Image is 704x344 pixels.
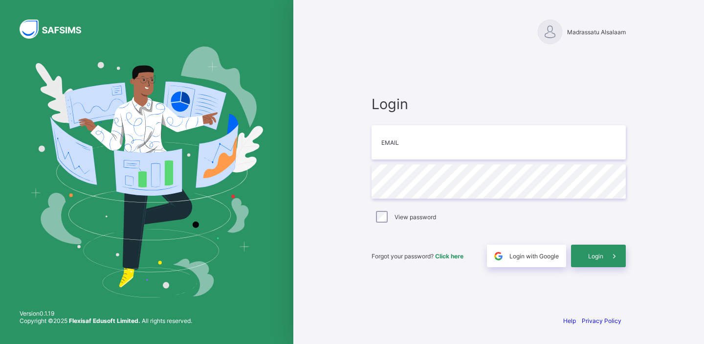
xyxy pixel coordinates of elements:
span: Copyright © 2025 All rights reserved. [20,317,192,324]
img: SAFSIMS Logo [20,20,93,39]
a: Privacy Policy [582,317,621,324]
span: Login [372,95,626,113]
label: View password [395,213,436,221]
a: Help [563,317,576,324]
img: Hero Image [30,46,263,297]
strong: Flexisaf Edusoft Limited. [69,317,140,324]
a: Click here [435,252,463,260]
img: google.396cfc9801f0270233282035f929180a.svg [493,251,504,262]
span: Login with Google [509,252,559,260]
span: Madrassatu Alsalaam [567,28,626,36]
span: Forgot your password? [372,252,463,260]
span: Version 0.1.19 [20,310,192,317]
span: Login [588,252,603,260]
